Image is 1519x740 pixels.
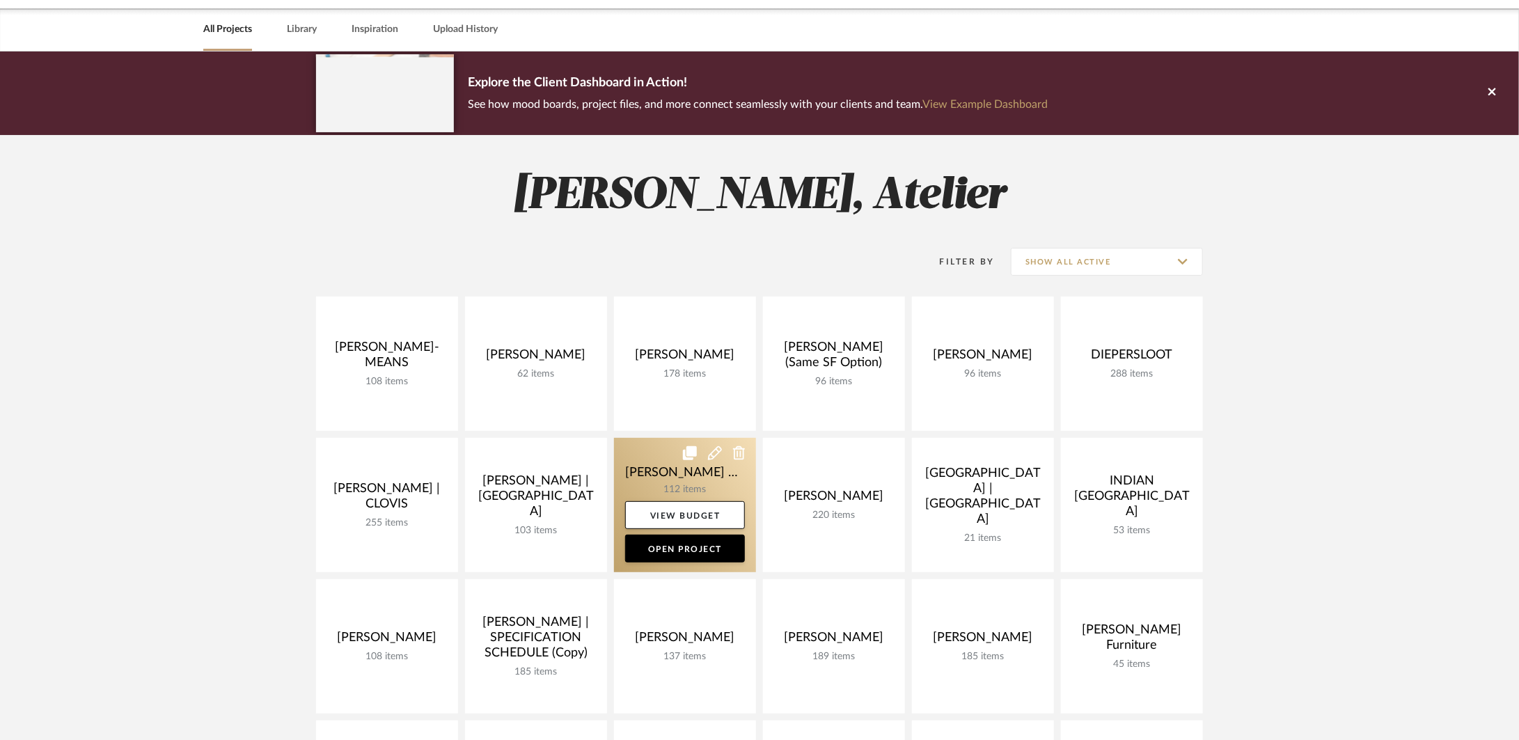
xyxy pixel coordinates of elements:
[316,54,454,132] img: d5d033c5-7b12-40c2-a960-1ecee1989c38.png
[1072,368,1192,380] div: 288 items
[258,170,1261,222] h2: [PERSON_NAME], Atelier
[774,630,894,651] div: [PERSON_NAME]
[625,630,745,651] div: [PERSON_NAME]
[327,517,447,529] div: 255 items
[327,630,447,651] div: [PERSON_NAME]
[352,20,398,39] a: Inspiration
[1072,659,1192,670] div: 45 items
[1072,473,1192,525] div: INDIAN [GEOGRAPHIC_DATA]
[1072,525,1192,537] div: 53 items
[774,340,894,376] div: [PERSON_NAME] (Same SF Option)
[327,651,447,663] div: 108 items
[923,533,1043,544] div: 21 items
[476,368,596,380] div: 62 items
[625,535,745,562] a: Open Project
[774,376,894,388] div: 96 items
[1072,347,1192,368] div: DIEPERSLOOT
[923,630,1043,651] div: [PERSON_NAME]
[327,376,447,388] div: 108 items
[1072,622,1192,659] div: [PERSON_NAME] Furniture
[476,525,596,537] div: 103 items
[625,347,745,368] div: [PERSON_NAME]
[922,255,995,269] div: Filter By
[774,489,894,510] div: [PERSON_NAME]
[476,347,596,368] div: [PERSON_NAME]
[433,20,498,39] a: Upload History
[923,651,1043,663] div: 185 items
[468,95,1048,114] p: See how mood boards, project files, and more connect seamlessly with your clients and team.
[922,99,1048,110] a: View Example Dashboard
[625,501,745,529] a: View Budget
[774,510,894,521] div: 220 items
[625,368,745,380] div: 178 items
[774,651,894,663] div: 189 items
[468,72,1048,95] p: Explore the Client Dashboard in Action!
[327,481,447,517] div: [PERSON_NAME] | CLOVIS
[287,20,317,39] a: Library
[476,615,596,666] div: [PERSON_NAME] | SPECIFICATION SCHEDULE (Copy)
[476,666,596,678] div: 185 items
[923,466,1043,533] div: [GEOGRAPHIC_DATA] | [GEOGRAPHIC_DATA]
[923,347,1043,368] div: [PERSON_NAME]
[625,651,745,663] div: 137 items
[476,473,596,525] div: [PERSON_NAME] | [GEOGRAPHIC_DATA]
[923,368,1043,380] div: 96 items
[327,340,447,376] div: [PERSON_NAME]-MEANS
[203,20,252,39] a: All Projects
